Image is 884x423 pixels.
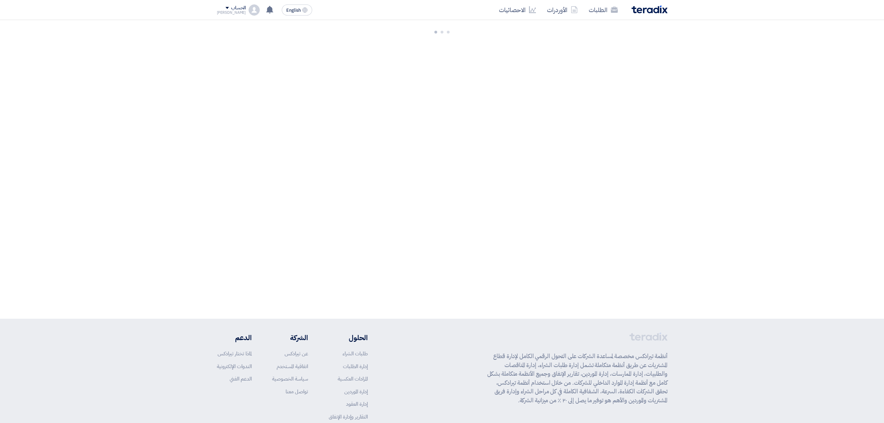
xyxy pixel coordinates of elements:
[230,375,252,383] a: الدعم الفني
[487,352,667,405] p: أنظمة تيرادكس مخصصة لمساعدة الشركات على التحول الرقمي الكامل لإدارة قطاع المشتريات عن طريق أنظمة ...
[277,363,308,370] a: اتفاقية المستخدم
[272,333,308,343] li: الشركة
[285,350,308,357] a: عن تيرادكس
[493,2,541,18] a: الاحصائيات
[343,363,368,370] a: إدارة الطلبات
[217,11,246,15] div: [PERSON_NAME]
[286,8,301,13] span: English
[346,400,368,408] a: إدارة العقود
[249,4,260,16] img: profile_test.png
[217,363,252,370] a: الندوات الإلكترونية
[218,350,252,357] a: لماذا تختار تيرادكس
[541,2,583,18] a: الأوردرات
[583,2,623,18] a: الطلبات
[329,413,368,421] a: التقارير وإدارة الإنفاق
[282,4,312,16] button: English
[329,333,368,343] li: الحلول
[272,375,308,383] a: سياسة الخصوصية
[231,5,246,11] div: الحساب
[286,388,308,395] a: تواصل معنا
[338,375,368,383] a: المزادات العكسية
[217,333,252,343] li: الدعم
[632,6,667,13] img: Teradix logo
[343,350,368,357] a: طلبات الشراء
[344,388,368,395] a: إدارة الموردين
